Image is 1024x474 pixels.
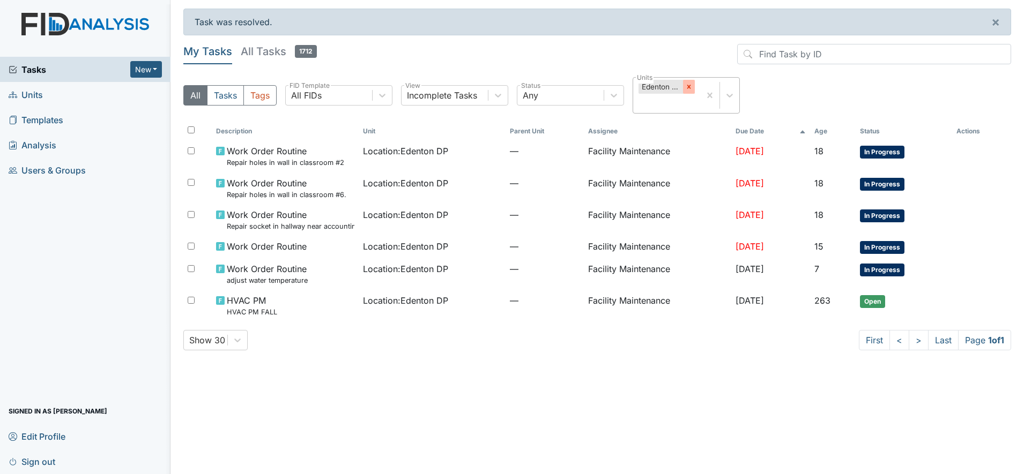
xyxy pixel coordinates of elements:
[227,190,346,200] small: Repair holes in wall in classroom #6.
[736,146,764,156] span: [DATE]
[584,290,731,321] td: Facility Maintenance
[584,236,731,258] td: Facility Maintenance
[860,264,904,276] span: In Progress
[207,85,244,106] button: Tasks
[510,177,580,190] span: —
[731,122,811,140] th: Toggle SortBy
[981,9,1011,35] button: ×
[183,85,207,106] button: All
[510,262,580,275] span: —
[227,221,354,231] small: Repair socket in hallway near accounting clerk office.
[736,209,764,220] span: [DATE]
[584,258,731,290] td: Facility Maintenance
[856,122,953,140] th: Toggle SortBy
[952,122,1006,140] th: Actions
[958,330,1011,350] span: Page
[227,307,277,317] small: HVAC PM FALL
[227,145,344,168] span: Work Order Routine Repair holes in wall in classroom #2
[227,262,308,285] span: Work Order Routine adjust water temperature
[510,240,580,253] span: —
[9,453,55,470] span: Sign out
[506,122,584,140] th: Toggle SortBy
[241,44,317,59] h5: All Tasks
[860,241,904,254] span: In Progress
[9,162,86,178] span: Users & Groups
[227,240,307,253] span: Work Order Routine
[584,172,731,204] td: Facility Maintenance
[227,294,277,317] span: HVAC PM HVAC PM FALL
[9,111,63,128] span: Templates
[584,122,731,140] th: Assignee
[889,330,909,350] a: <
[363,208,448,221] span: Location : Edenton DP
[130,61,162,78] button: New
[510,294,580,307] span: —
[736,264,764,274] span: [DATE]
[860,146,904,159] span: In Progress
[189,334,225,347] div: Show 30
[363,262,448,275] span: Location : Edenton DP
[363,240,448,253] span: Location : Edenton DP
[188,126,195,133] input: Toggle All Rows Selected
[510,145,580,157] span: —
[810,122,855,140] th: Toggle SortBy
[736,178,764,189] span: [DATE]
[737,44,1011,64] input: Find Task by ID
[584,204,731,236] td: Facility Maintenance
[227,275,308,285] small: adjust water temperature
[363,294,448,307] span: Location : Edenton DP
[227,177,346,200] span: Work Order Routine Repair holes in wall in classroom #6.
[295,45,317,58] span: 1712
[183,44,232,59] h5: My Tasks
[860,178,904,191] span: In Progress
[860,209,904,222] span: In Progress
[9,86,43,103] span: Units
[860,295,885,308] span: Open
[639,80,683,94] div: Edenton DP
[991,14,1000,29] span: ×
[291,89,322,102] div: All FIDs
[584,140,731,172] td: Facility Maintenance
[9,63,130,76] a: Tasks
[359,122,506,140] th: Toggle SortBy
[9,403,107,419] span: Signed in as [PERSON_NAME]
[988,335,1004,345] strong: 1 of 1
[814,146,823,156] span: 18
[183,85,277,106] div: Type filter
[814,209,823,220] span: 18
[928,330,959,350] a: Last
[814,264,819,274] span: 7
[814,241,823,252] span: 15
[523,89,538,102] div: Any
[212,122,359,140] th: Toggle SortBy
[736,241,764,252] span: [DATE]
[183,9,1011,35] div: Task was resolved.
[859,330,890,350] a: First
[407,89,477,102] div: Incomplete Tasks
[363,145,448,157] span: Location : Edenton DP
[859,330,1011,350] nav: task-pagination
[9,137,56,153] span: Analysis
[909,330,929,350] a: >
[9,428,65,445] span: Edit Profile
[227,157,344,168] small: Repair holes in wall in classroom #2
[227,208,354,231] span: Work Order Routine Repair socket in hallway near accounting clerk office.
[736,295,764,306] span: [DATE]
[510,208,580,221] span: —
[814,178,823,189] span: 18
[814,295,830,306] span: 263
[243,85,277,106] button: Tags
[363,177,448,190] span: Location : Edenton DP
